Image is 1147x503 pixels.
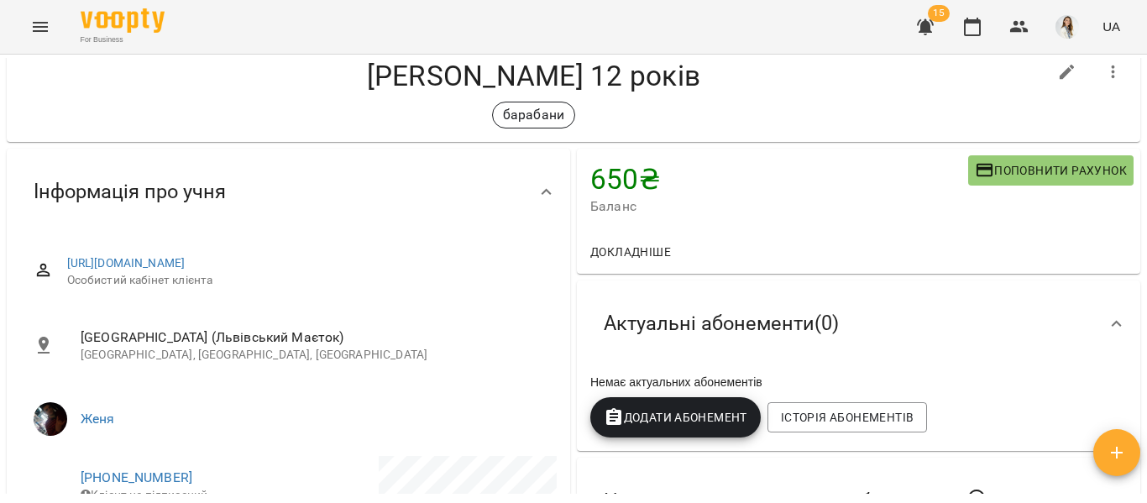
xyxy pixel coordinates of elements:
[928,5,950,22] span: 15
[492,102,575,128] div: барабани
[1096,11,1127,42] button: UA
[968,155,1134,186] button: Поповнити рахунок
[7,149,570,235] div: Інформація про учня
[767,402,927,432] button: Історія абонементів
[20,7,60,47] button: Menu
[604,407,747,427] span: Додати Абонемент
[34,179,226,205] span: Інформація про учня
[587,370,1130,394] div: Немає актуальних абонементів
[20,59,1047,93] h4: [PERSON_NAME] 12 років
[590,162,968,196] h4: 650 ₴
[975,160,1127,181] span: Поповнити рахунок
[67,272,543,289] span: Особистий кабінет клієнта
[781,407,914,427] span: Історія абонементів
[81,411,115,427] a: Женя
[604,311,839,337] span: Актуальні абонементи ( 0 )
[67,256,186,270] a: [URL][DOMAIN_NAME]
[81,347,543,364] p: [GEOGRAPHIC_DATA], [GEOGRAPHIC_DATA], [GEOGRAPHIC_DATA]
[503,105,564,125] p: барабани
[1055,15,1079,39] img: abcb920824ed1c0b1cb573ad24907a7f.png
[81,8,165,33] img: Voopty Logo
[590,397,761,438] button: Додати Абонемент
[81,34,165,45] span: For Business
[590,242,671,262] span: Докладніше
[1102,18,1120,35] span: UA
[590,196,968,217] span: Баланс
[577,280,1140,367] div: Актуальні абонементи(0)
[34,402,67,436] img: Женя
[81,327,543,348] span: [GEOGRAPHIC_DATA] (Львівський Маєток)
[81,469,192,485] a: [PHONE_NUMBER]
[584,237,678,267] button: Докладніше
